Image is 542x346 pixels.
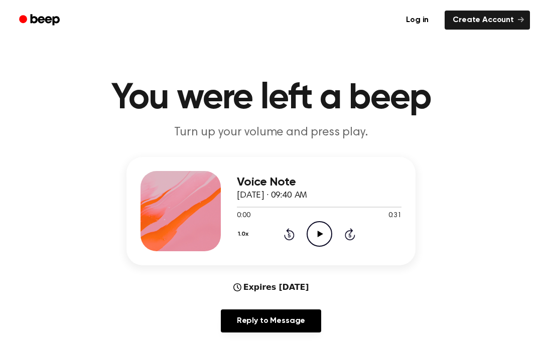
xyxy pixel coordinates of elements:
a: Beep [12,11,69,30]
span: 0:00 [237,211,250,221]
span: [DATE] · 09:40 AM [237,191,307,200]
button: 1.0x [237,226,252,243]
h1: You were left a beep [14,80,528,116]
div: Expires [DATE] [233,281,309,293]
h3: Voice Note [237,176,401,189]
p: Turn up your volume and press play. [78,124,464,141]
a: Reply to Message [221,309,321,332]
a: Log in [396,9,439,32]
a: Create Account [445,11,530,30]
span: 0:31 [388,211,401,221]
